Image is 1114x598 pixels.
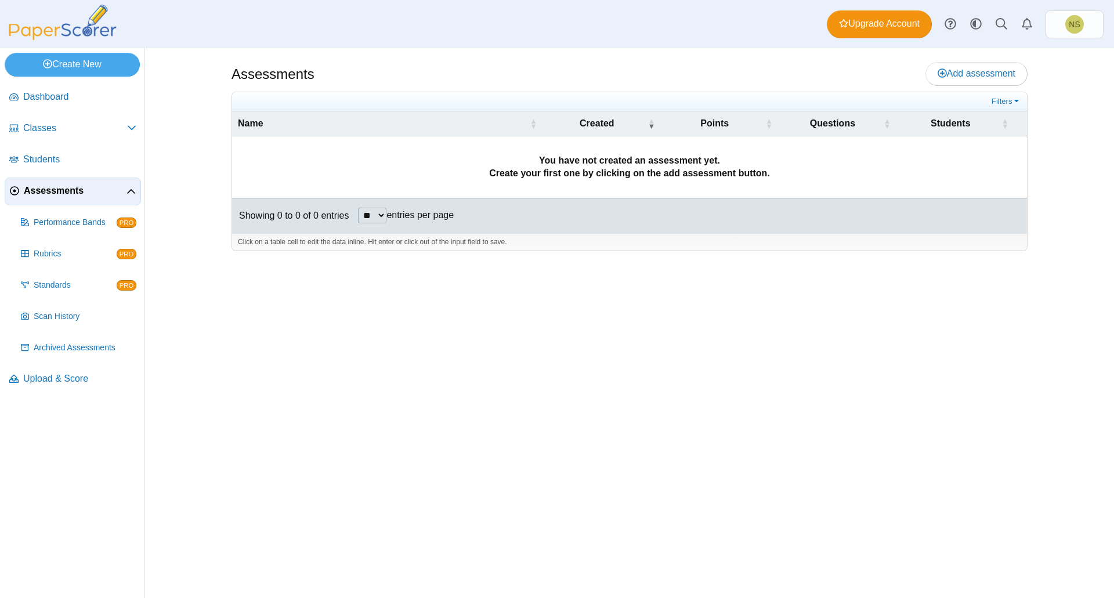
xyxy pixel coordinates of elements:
span: Upgrade Account [839,17,920,30]
a: Add assessment [925,62,1028,85]
span: Classes [23,122,127,135]
span: Add assessment [938,68,1015,78]
span: Scan History [34,311,136,322]
span: Name : Activate to sort [530,111,537,136]
label: entries per page [386,210,454,220]
a: Upload & Score [5,365,141,393]
span: Performance Bands [34,217,117,229]
span: Students : Activate to sort [1001,111,1008,136]
b: You have not created an assessment yet. Create your first one by clicking on the add assessment b... [489,155,770,178]
span: PRO [117,249,136,259]
span: Created [580,118,614,128]
a: Archived Assessments [16,334,141,362]
span: Students [931,118,970,128]
a: Assessments [5,177,141,205]
span: Standards [34,280,117,291]
a: Alerts [1014,12,1040,37]
a: Standards PRO [16,271,141,299]
span: Points [700,118,729,128]
a: Dashboard [5,84,141,111]
span: Rubrics [34,248,117,260]
h1: Assessments [232,64,314,84]
span: Archived Assessments [34,342,136,354]
a: PaperScorer [5,32,121,42]
span: Dashboard [23,90,136,103]
div: Showing 0 to 0 of 0 entries [232,198,349,233]
span: Nathan Smith [1069,20,1080,28]
a: Scan History [16,303,141,331]
span: Name [238,118,263,128]
span: Created : Activate to remove sorting [648,111,654,136]
a: Rubrics PRO [16,240,141,268]
span: Students [23,153,136,166]
span: Points : Activate to sort [765,111,772,136]
span: Assessments [24,184,126,197]
div: Click on a table cell to edit the data inline. Hit enter or click out of the input field to save. [232,233,1027,251]
span: Questions [810,118,855,128]
a: Classes [5,115,141,143]
a: Performance Bands PRO [16,209,141,237]
span: Upload & Score [23,372,136,385]
span: Questions : Activate to sort [884,111,891,136]
a: Nathan Smith [1046,10,1104,38]
a: Upgrade Account [827,10,932,38]
a: Filters [989,96,1024,107]
span: PRO [117,218,136,228]
span: Nathan Smith [1065,15,1084,34]
span: PRO [117,280,136,291]
a: Students [5,146,141,174]
a: Create New [5,53,140,76]
img: PaperScorer [5,5,121,40]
